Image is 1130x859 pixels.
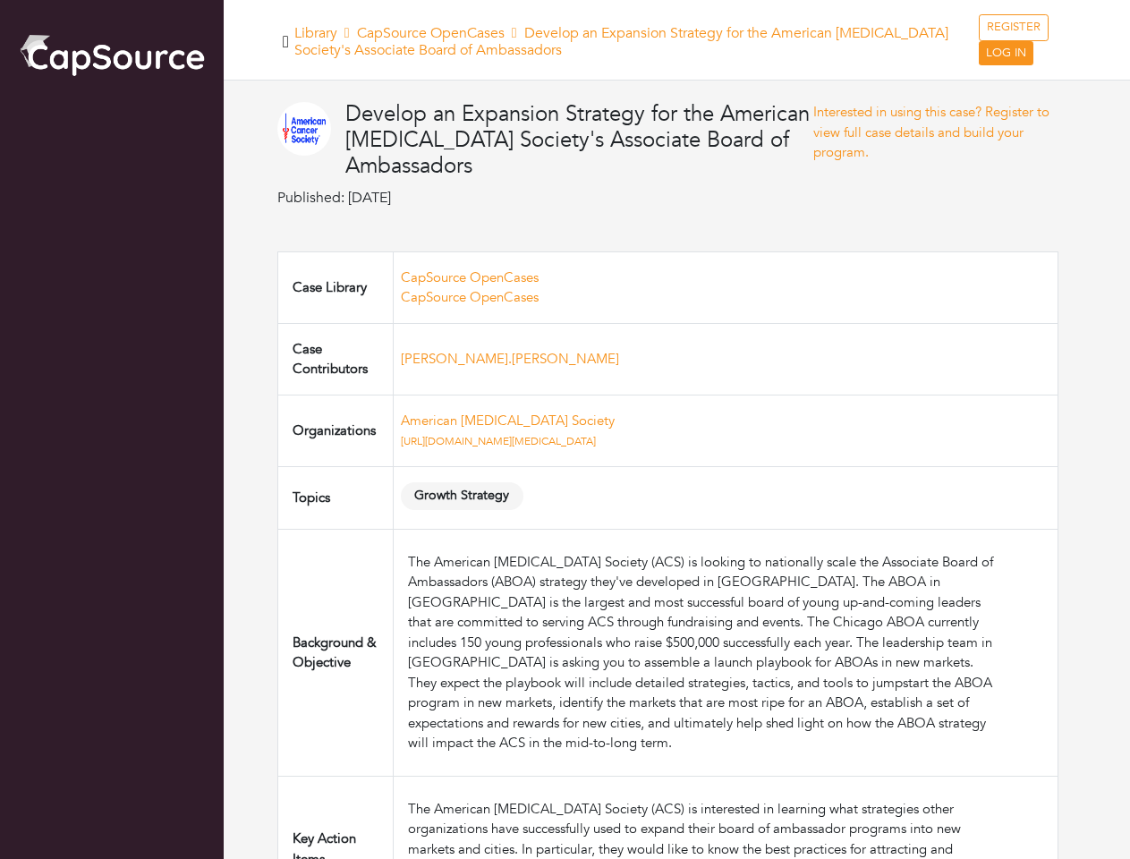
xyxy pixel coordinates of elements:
[278,323,394,395] td: Case Contributors
[813,103,1049,161] a: Interested in using this case? Register to view full case details and build your program.
[408,552,999,673] div: The American [MEDICAL_DATA] Society (ACS) is looking to nationally scale the Associate Board of A...
[277,187,813,208] p: Published: [DATE]
[345,102,813,179] h4: Develop an Expansion Strategy for the American [MEDICAL_DATA] Society's Associate Board of Ambass...
[401,350,619,368] a: [PERSON_NAME].[PERSON_NAME]
[278,529,394,776] td: Background & Objective
[408,673,999,753] div: They expect the playbook will include detailed strategies, tactics, and tools to jumpstart the AB...
[979,41,1033,66] a: LOG IN
[401,434,596,448] a: [URL][DOMAIN_NAME][MEDICAL_DATA]
[18,31,206,78] img: cap_logo.png
[277,102,331,156] img: ACS.png
[401,268,539,286] a: CapSource OpenCases
[294,25,979,59] h5: Library Develop an Expansion Strategy for the American [MEDICAL_DATA] Society's Associate Board o...
[401,288,539,306] a: CapSource OpenCases
[278,395,394,466] td: Organizations
[278,251,394,323] td: Case Library
[357,23,505,43] a: CapSource OpenCases
[979,14,1049,41] a: REGISTER
[401,412,615,429] a: American [MEDICAL_DATA] Society
[278,466,394,529] td: Topics
[401,482,523,510] span: Growth Strategy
